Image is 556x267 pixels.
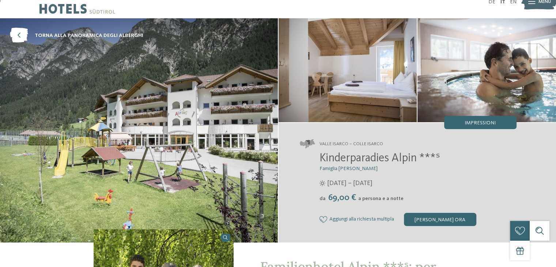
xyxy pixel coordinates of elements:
a: torna alla panoramica degli alberghi [10,28,143,43]
span: Kinderparadies Alpin ***ˢ [319,153,440,164]
span: Famiglia [PERSON_NAME] [319,166,378,171]
span: 69,00 € [326,193,358,202]
i: Orari d'apertura estate [319,180,325,186]
span: Impressioni [465,120,496,125]
span: a persona e a notte [358,196,404,201]
span: Valle Isarco – Colle Isarco [319,141,383,147]
span: da [319,196,326,201]
span: torna alla panoramica degli alberghi [35,32,143,39]
img: Il family hotel a Vipiteno per veri intenditori [417,18,556,122]
span: [DATE] – [DATE] [327,179,372,188]
img: Il family hotel a Vipiteno per veri intenditori [279,18,417,122]
div: [PERSON_NAME] ora [404,213,476,226]
span: Aggiungi alla richiesta multipla [329,217,394,222]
